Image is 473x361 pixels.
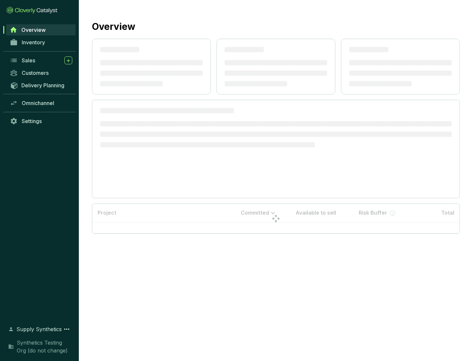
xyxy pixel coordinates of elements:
span: Omnichannel [22,100,54,106]
a: Settings [7,116,76,127]
a: Overview [6,24,76,35]
a: Customers [7,67,76,78]
span: Inventory [22,39,45,46]
span: Settings [22,118,42,124]
span: Supply Synthetics [16,325,62,333]
a: Delivery Planning [7,80,76,91]
span: Delivery Planning [21,82,64,89]
a: Omnichannel [7,97,76,109]
a: Inventory [7,37,76,48]
span: Sales [22,57,35,64]
span: Synthetics Testing Org (do not change) [17,339,72,354]
span: Overview [21,27,46,33]
span: Customers [22,70,49,76]
h2: Overview [92,20,135,33]
a: Sales [7,55,76,66]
